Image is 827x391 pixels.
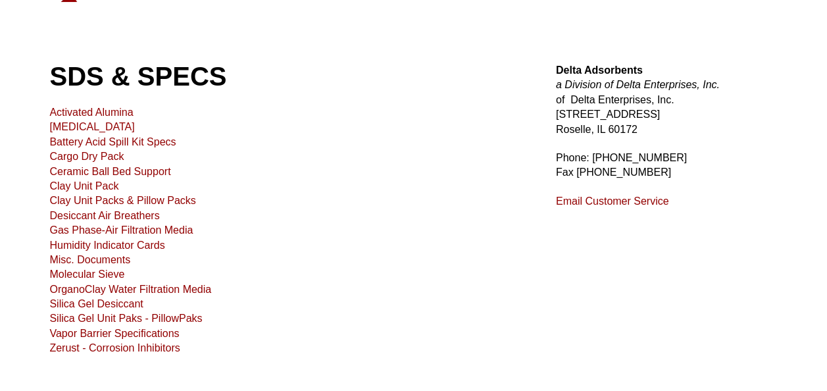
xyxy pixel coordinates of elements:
[49,284,211,295] a: OrganoClay Water Filtration Media
[556,195,669,207] a: Email Customer Service
[49,121,134,132] a: [MEDICAL_DATA]
[49,240,164,251] a: Humidity Indicator Cards
[556,79,720,90] em: a Division of Delta Enterprises, Inc.
[49,254,130,265] a: Misc. Documents
[556,151,778,180] p: Phone: [PHONE_NUMBER] Fax [PHONE_NUMBER]
[49,180,118,192] a: Clay Unit Pack
[49,298,143,309] a: Silica Gel Desiccant
[49,313,202,324] a: Silica Gel Unit Paks - PillowPaks
[49,166,170,177] a: Ceramic Ball Bed Support
[556,63,778,137] p: of Delta Enterprises, Inc. [STREET_ADDRESS] Roselle, IL 60172
[49,210,159,221] a: Desiccant Air Breathers
[49,195,195,206] a: Clay Unit Packs & Pillow Packs
[49,136,176,147] a: Battery Acid Spill Kit Specs
[49,269,124,280] a: Molecular Sieve
[49,342,180,353] a: Zerust - Corrosion Inhibitors
[49,151,124,162] a: Cargo Dry Pack
[49,107,133,118] a: Activated Alumina
[49,328,179,339] a: Vapor Barrier Specifications
[556,65,643,76] strong: Delta Adsorbents
[49,63,524,90] h1: SDS & SPECS
[49,224,193,236] a: Gas Phase-Air Filtration Media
